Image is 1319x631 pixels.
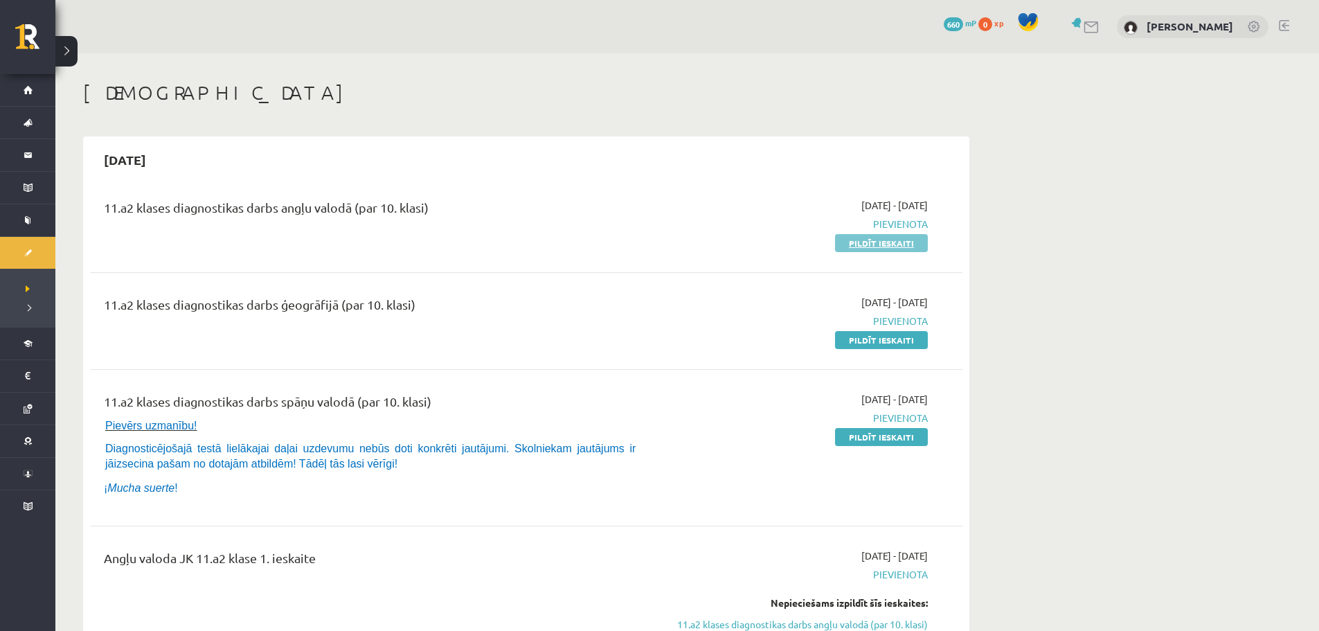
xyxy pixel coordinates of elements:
[1147,19,1233,33] a: [PERSON_NAME]
[104,198,646,224] div: 11.a2 klases diagnostikas darbs angļu valodā (par 10. klasi)
[667,567,928,582] span: Pievienota
[944,17,963,31] span: 660
[978,17,992,31] span: 0
[835,234,928,252] a: Pildīt ieskaiti
[861,549,928,563] span: [DATE] - [DATE]
[965,17,976,28] span: mP
[861,295,928,310] span: [DATE] - [DATE]
[90,143,160,176] h2: [DATE]
[667,596,928,610] div: Nepieciešams izpildīt šīs ieskaites:
[978,17,1010,28] a: 0 xp
[667,217,928,231] span: Pievienota
[944,17,976,28] a: 660 mP
[83,81,969,105] h1: [DEMOGRAPHIC_DATA]
[667,314,928,328] span: Pievienota
[104,295,646,321] div: 11.a2 klases diagnostikas darbs ģeogrāfijā (par 10. klasi)
[104,482,178,494] span: ¡ !
[15,24,55,59] a: Rīgas 1. Tālmācības vidusskola
[861,392,928,407] span: [DATE] - [DATE]
[105,443,636,470] span: Diagnosticējošajā testā lielākajai daļai uzdevumu nebūs doti konkrēti jautājumi. Skolniekam jautā...
[104,549,646,574] div: Angļu valoda JK 11.a2 klase 1. ieskaite
[105,420,197,432] span: Pievērs uzmanību!
[107,482,174,494] i: Mucha suerte
[835,331,928,349] a: Pildīt ieskaiti
[1124,21,1138,35] img: Mikus Marko Ruža
[835,428,928,446] a: Pildīt ieskaiti
[994,17,1003,28] span: xp
[667,411,928,425] span: Pievienota
[861,198,928,213] span: [DATE] - [DATE]
[104,392,646,418] div: 11.a2 klases diagnostikas darbs spāņu valodā (par 10. klasi)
